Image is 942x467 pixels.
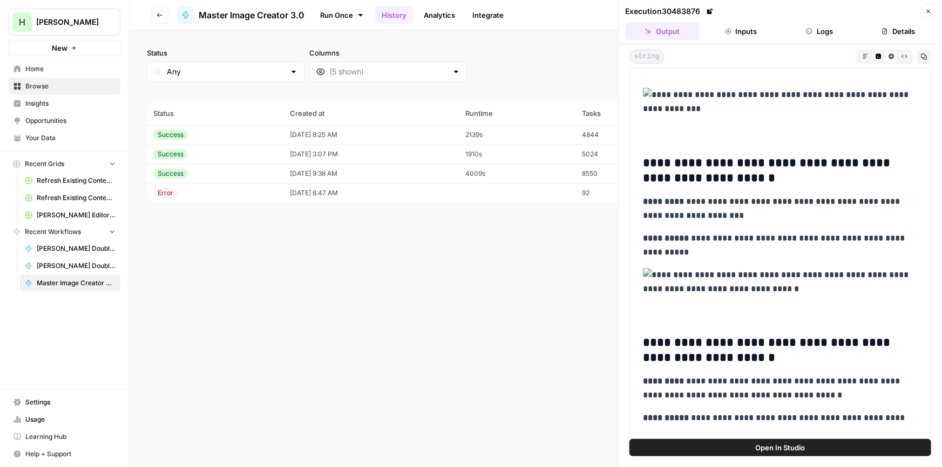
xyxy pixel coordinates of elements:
span: New [52,43,67,53]
a: Refresh Existing Content (1) [20,189,120,207]
button: Recent Workflows [9,224,120,240]
th: Status [147,101,283,125]
td: 4009s [459,164,575,183]
span: Refresh Existing Content (1) [37,193,116,203]
a: [PERSON_NAME] Double Check Cases [20,240,120,257]
span: Recent Workflows [25,227,81,237]
button: Output [625,23,700,40]
span: Master Image Creator 3.0 [199,9,304,22]
span: Usage [25,415,116,424]
button: Inputs [704,23,778,40]
span: string [629,50,665,64]
span: Home [25,64,116,74]
span: Your Data [25,133,116,143]
div: Success [153,169,188,178]
span: Refresh Existing Content [DATE] Deleted AEO, doesn't work now [37,176,116,186]
td: [DATE] 8:25 AM [283,125,459,145]
a: Integrate [466,6,510,24]
span: Insights [25,99,116,108]
button: Help + Support [9,445,120,463]
td: 1910s [459,145,575,164]
span: Master Image Creator 3.0 [37,278,116,288]
input: Any [167,66,285,77]
span: [PERSON_NAME] [36,17,101,28]
a: History [375,6,413,24]
span: [PERSON_NAME] Editor Grid [37,210,116,220]
a: Insights [9,95,120,112]
a: Refresh Existing Content [DATE] Deleted AEO, doesn't work now [20,172,120,189]
span: Browse [25,81,116,91]
td: [DATE] 3:07 PM [283,145,459,164]
span: (4 records) [147,82,925,101]
a: Home [9,60,120,78]
td: 2139s [459,125,575,145]
button: Recent Grids [9,156,120,172]
button: Details [861,23,936,40]
th: Tasks [575,101,667,125]
a: Usage [9,411,120,428]
span: Open In Studio [756,442,805,453]
a: Master Image Creator 3.0 [177,6,304,24]
label: Columns [309,47,467,58]
a: Learning Hub [9,428,120,445]
a: Your Data [9,129,120,147]
th: Created at [283,101,459,125]
span: Learning Hub [25,432,116,442]
a: [PERSON_NAME] Editor Grid [20,207,120,224]
span: Recent Grids [25,159,64,169]
a: Browse [9,78,120,95]
button: Workspace: Hasbrook [9,9,120,36]
div: Execution 30483876 [625,6,715,17]
div: Success [153,130,188,140]
td: [DATE] 8:47 AM [283,183,459,203]
button: Logs [783,23,857,40]
a: Settings [9,394,120,411]
a: Run Once [313,6,371,24]
div: Error [153,188,178,198]
a: Master Image Creator 3.0 [20,274,120,292]
input: (5 shown) [329,66,448,77]
span: Help + Support [25,449,116,459]
a: [PERSON_NAME] Double Check Neversweat [20,257,120,274]
label: Status [147,47,305,58]
span: [PERSON_NAME] Double Check Cases [37,244,116,253]
span: H [19,16,25,29]
td: 4844 [575,125,667,145]
td: 5024 [575,145,667,164]
a: Opportunities [9,112,120,129]
td: 92 [575,183,667,203]
td: 8550 [575,164,667,183]
a: Analytics [417,6,462,24]
div: Success [153,149,188,159]
span: [PERSON_NAME] Double Check Neversweat [37,261,116,271]
th: Runtime [459,101,575,125]
td: [DATE] 9:38 AM [283,164,459,183]
span: Settings [25,397,116,407]
button: Open In Studio [629,439,931,456]
button: New [9,40,120,56]
span: Opportunities [25,116,116,126]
